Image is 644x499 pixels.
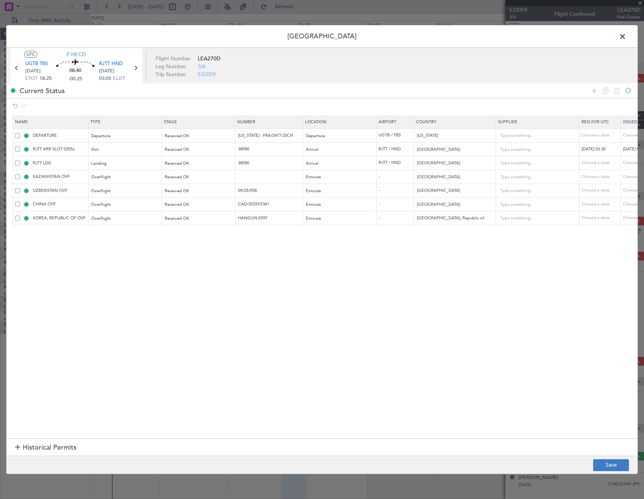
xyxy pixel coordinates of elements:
[501,171,568,183] input: Type something...
[581,174,621,180] div: Choose a date
[498,119,517,125] span: Supplier
[581,215,621,222] div: Choose a date
[593,459,629,471] button: Save
[501,199,568,210] input: Type something...
[581,146,621,153] div: [DATE] 03:30
[501,130,568,142] input: Type something...
[581,119,609,125] span: Req For Utc
[501,144,568,155] input: Type something...
[501,213,568,224] input: Type something...
[501,185,568,197] input: Type something...
[6,25,638,48] header: [GEOGRAPHIC_DATA]
[581,133,621,139] div: Choose a date
[581,188,621,194] div: Choose a date
[581,201,621,208] div: Choose a date
[501,158,568,169] input: Type something...
[581,160,621,167] div: Choose a date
